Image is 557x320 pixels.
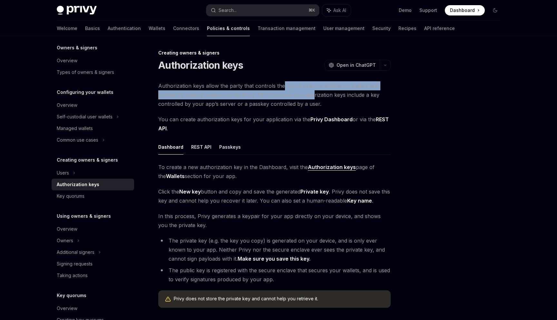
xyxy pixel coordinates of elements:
a: Authorization keys [52,179,134,190]
span: Authorization keys allow the party that controls the key to execute actions on wallets and polici... [158,81,391,108]
h5: Owners & signers [57,44,97,52]
div: Owners [57,237,73,245]
a: Security [372,21,391,36]
a: Types of owners & signers [52,66,134,78]
div: Users [57,169,69,177]
a: Authentication [108,21,141,36]
strong: Authorization keys [308,164,356,170]
span: Ask AI [333,7,346,14]
div: Overview [57,225,77,233]
svg: Warning [165,296,171,303]
button: Toggle dark mode [490,5,500,15]
a: Dashboard [445,5,485,15]
a: Basics [85,21,100,36]
span: ⌘ K [308,8,315,13]
a: Authorization keys [308,164,356,171]
strong: Privy Dashboard [310,116,353,123]
strong: Wallets [166,173,185,179]
a: Wallets [149,21,165,36]
div: Overview [57,57,77,65]
a: Overview [52,223,134,235]
div: Key quorums [57,192,84,200]
button: Passkeys [219,139,241,155]
strong: Make sure you save this key. [238,255,310,262]
div: Overview [57,101,77,109]
a: Key quorums [52,190,134,202]
div: Self-custodial user wallets [57,113,112,121]
strong: Key name [347,197,372,204]
span: You can create authorization keys for your application via the or via the . [158,115,391,133]
strong: Private key [300,188,329,195]
a: Recipes [398,21,416,36]
img: dark logo [57,6,97,15]
div: Signing requests [57,260,93,268]
a: Policies & controls [207,21,250,36]
a: Demo [399,7,412,14]
div: Search... [219,6,237,14]
a: User management [323,21,365,36]
span: Privy does not store the private key and cannot help you retrieve it. [174,295,384,302]
button: Open in ChatGPT [325,60,380,71]
a: Overview [52,303,134,314]
span: Click the button and copy and save the generated . Privy does not save this key and cannot help y... [158,187,391,205]
div: Authorization keys [57,181,99,188]
a: Overview [52,99,134,111]
a: Connectors [173,21,199,36]
h1: Authorization keys [158,59,243,71]
div: Taking actions [57,272,88,279]
a: Taking actions [52,270,134,281]
h5: Creating owners & signers [57,156,118,164]
a: Overview [52,55,134,66]
strong: New key [179,188,201,195]
a: Welcome [57,21,77,36]
button: REST API [191,139,211,155]
li: The public key is registered with the secure enclave that secures your wallets, and is used to ve... [158,266,391,284]
a: Signing requests [52,258,134,270]
span: In this process, Privy generates a keypair for your app directly on your device, and shows you th... [158,212,391,230]
button: Dashboard [158,139,183,155]
a: Support [419,7,437,14]
li: The private key (e.g. the key you copy) is generated on your device, and is only ever known to yo... [158,236,391,263]
div: Common use cases [57,136,98,144]
span: Open in ChatGPT [337,62,376,68]
h5: Configuring your wallets [57,88,113,96]
a: API reference [424,21,455,36]
a: Managed wallets [52,123,134,134]
span: Dashboard [450,7,475,14]
div: Overview [57,305,77,312]
div: Creating owners & signers [158,50,391,56]
button: Search...⌘K [206,5,319,16]
h5: Key quorums [57,292,86,299]
div: Additional signers [57,248,94,256]
div: Types of owners & signers [57,68,114,76]
span: To create a new authorization key in the Dashboard, visit the page of the section for your app. [158,163,391,181]
div: Managed wallets [57,125,93,132]
a: Transaction management [258,21,316,36]
h5: Using owners & signers [57,212,111,220]
button: Ask AI [322,5,351,16]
